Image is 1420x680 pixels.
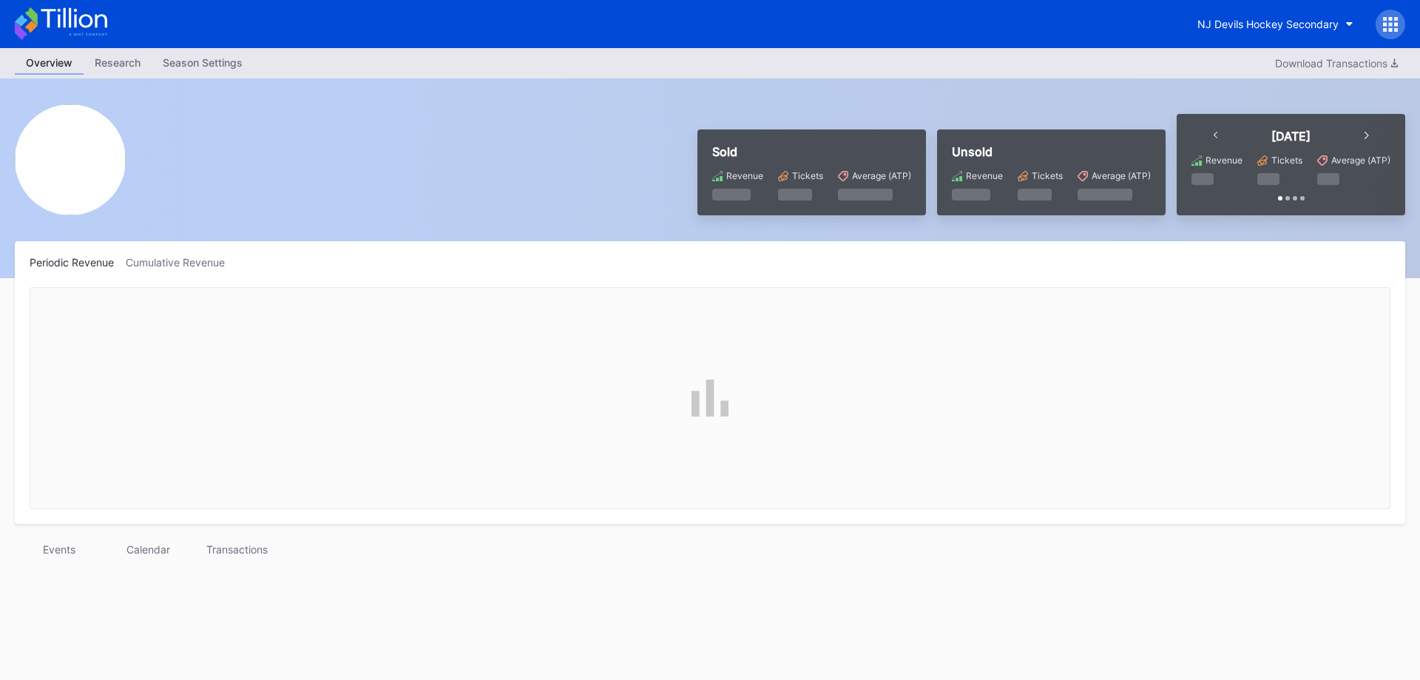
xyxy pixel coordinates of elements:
div: Revenue [726,170,763,181]
div: Tickets [1032,170,1063,181]
div: Sold [712,144,911,159]
div: Calendar [104,539,192,560]
div: Average (ATP) [1331,155,1390,166]
a: Overview [15,52,84,75]
div: Season Settings [152,52,254,73]
div: Transactions [192,539,281,560]
a: Research [84,52,152,75]
div: Revenue [1206,155,1242,166]
div: Average (ATP) [852,170,911,181]
button: Download Transactions [1268,53,1405,73]
div: Unsold [952,144,1151,159]
div: Periodic Revenue [30,256,126,269]
div: Research [84,52,152,73]
div: Cumulative Revenue [126,256,237,269]
div: Events [15,539,104,560]
button: NJ Devils Hockey Secondary [1186,10,1365,38]
div: Tickets [1271,155,1302,166]
div: [DATE] [1271,129,1311,144]
a: Season Settings [152,52,254,75]
div: Download Transactions [1275,57,1398,70]
div: Average (ATP) [1092,170,1151,181]
div: Tickets [792,170,823,181]
div: NJ Devils Hockey Secondary [1197,18,1339,30]
div: Revenue [966,170,1003,181]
